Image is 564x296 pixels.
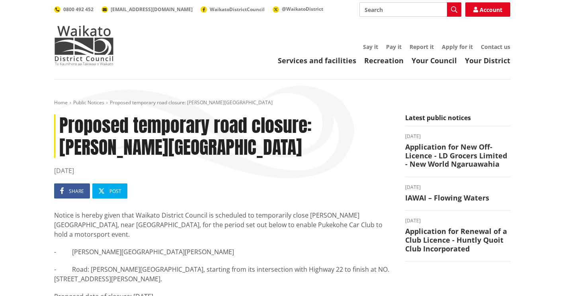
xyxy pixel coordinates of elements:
time: [DATE] [54,166,393,175]
span: [EMAIL_ADDRESS][DOMAIN_NAME] [111,6,193,13]
h3: IAWAI – Flowing Waters [405,194,510,203]
a: [EMAIL_ADDRESS][DOMAIN_NAME] [101,6,193,13]
a: Pay it [386,43,402,51]
h1: Proposed temporary road closure: [PERSON_NAME][GEOGRAPHIC_DATA] [54,114,393,158]
a: Account [465,2,510,17]
h3: Application for New Off-Licence - LD Grocers Limited - New World Ngaruawahia [405,143,510,169]
a: Report it [410,43,434,51]
a: 0800 492 452 [54,6,94,13]
a: Your Council [412,56,457,65]
a: Say it [363,43,378,51]
a: [DATE] Application for New Off-Licence - LD Grocers Limited - New World Ngaruawahia [405,134,510,169]
h5: Latest public notices [405,114,510,126]
span: Post [109,188,121,195]
a: Share [54,183,90,199]
span: @WaikatoDistrict [282,6,323,12]
h3: Application for Renewal of a Club Licence - Huntly Quoit Club Incorporated [405,227,510,253]
time: [DATE] [405,218,510,223]
a: Home [54,99,68,106]
nav: breadcrumb [54,99,510,106]
a: Your District [465,56,510,65]
time: [DATE] [405,185,510,190]
span: WaikatoDistrictCouncil [210,6,265,13]
span: Proposed temporary road closure: [PERSON_NAME][GEOGRAPHIC_DATA] [110,99,273,106]
span: 0800 492 452 [63,6,94,13]
span: Share [69,188,84,195]
a: [DATE] IAWAI – Flowing Waters [405,185,510,203]
a: Recreation [364,56,404,65]
a: WaikatoDistrictCouncil [201,6,265,13]
img: Waikato District Council - Te Kaunihera aa Takiwaa o Waikato [54,25,114,65]
a: [DATE] Application for Renewal of a Club Licence - Huntly Quoit Club Incorporated [405,218,510,253]
p: - Road: [PERSON_NAME][GEOGRAPHIC_DATA], starting from its intersection with Highway 22 to finish ... [54,265,393,284]
a: Contact us [481,43,510,51]
p: - [PERSON_NAME][GEOGRAPHIC_DATA][PERSON_NAME] [54,247,393,257]
a: Post [92,183,127,199]
a: Public Notices [73,99,104,106]
a: Services and facilities [278,56,356,65]
a: Apply for it [442,43,473,51]
p: Notice is hereby given that Waikato District Council is scheduled to temporarily close [PERSON_NA... [54,210,393,239]
a: @WaikatoDistrict [273,6,323,12]
time: [DATE] [405,134,510,139]
input: Search input [359,2,461,17]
